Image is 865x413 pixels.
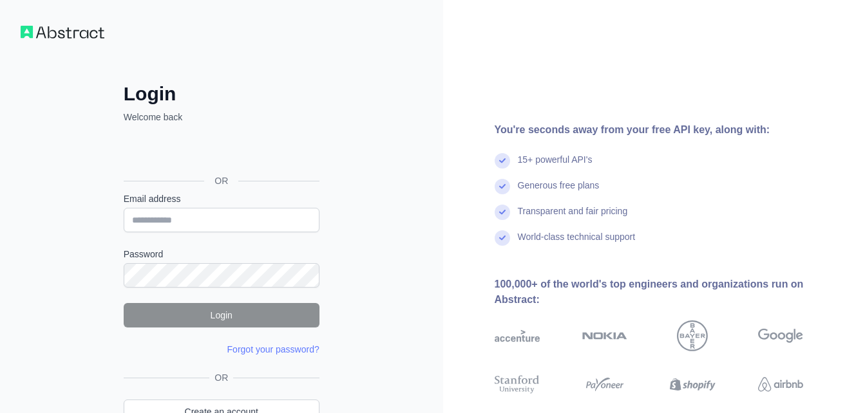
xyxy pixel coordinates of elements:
[670,373,715,396] img: shopify
[582,320,627,351] img: nokia
[495,122,845,138] div: You're seconds away from your free API key, along with:
[495,320,540,351] img: accenture
[677,320,708,351] img: bayer
[495,205,510,220] img: check mark
[227,344,319,354] a: Forgot your password?
[21,26,104,39] img: Workflow
[518,179,600,205] div: Generous free plans
[582,373,627,396] img: payoneer
[758,373,803,396] img: airbnb
[495,373,540,396] img: stanford university
[124,192,319,205] label: Email address
[204,174,238,187] span: OR
[518,230,636,256] div: World-class technical support
[758,320,803,351] img: google
[124,111,319,124] p: Welcome back
[518,205,628,230] div: Transparent and fair pricing
[518,153,593,179] div: 15+ powerful API's
[495,277,845,307] div: 100,000+ of the world's top engineers and organizations run on Abstract:
[495,230,510,246] img: check mark
[495,179,510,194] img: check mark
[124,248,319,261] label: Password
[117,138,323,166] iframe: Sign in with Google Button
[124,82,319,106] h2: Login
[209,371,233,384] span: OR
[124,303,319,327] button: Login
[495,153,510,169] img: check mark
